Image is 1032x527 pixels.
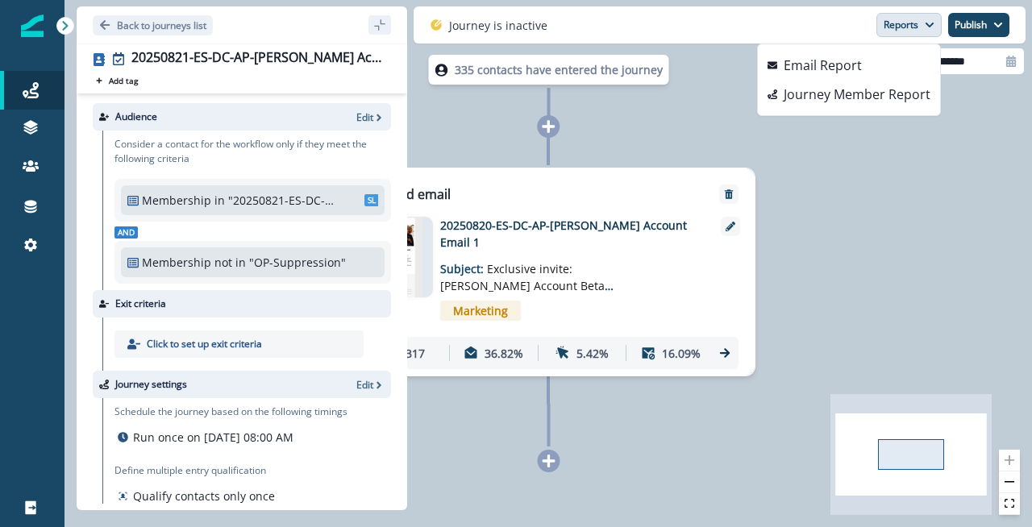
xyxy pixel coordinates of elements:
[142,192,211,209] p: Membership
[109,76,138,85] p: Add tag
[147,337,262,351] p: Click to set up exit criteria
[133,429,293,446] p: Run once on [DATE] 08:00 AM
[114,405,347,419] p: Schedule the journey based on the following timings
[716,189,742,200] button: Remove
[440,301,521,321] span: Marketing
[406,345,425,362] p: 317
[115,297,166,311] p: Exit criteria
[93,15,213,35] button: Go back
[115,110,157,124] p: Audience
[364,194,379,206] span: SL
[368,15,391,35] button: sidebar collapse toggle
[214,192,225,209] p: in
[455,61,663,78] p: 335 contacts have entered the journey
[131,50,385,68] div: 20250821-ES-DC-AP-[PERSON_NAME] Account
[114,226,138,239] span: And
[356,110,373,124] p: Edit
[948,13,1009,37] button: Publish
[133,488,275,504] p: Qualify contacts only once
[341,168,755,376] div: Send emailRemoveemail asset unavailable20250820-ES-DC-AP-[PERSON_NAME] Account Email 1Subject: Ex...
[999,493,1020,515] button: fit view
[576,345,609,362] p: 5.42%
[394,55,704,85] div: 335 contacts have entered the journey
[440,217,698,251] p: 20250820-ES-DC-AP-[PERSON_NAME] Account Email 1
[449,17,547,34] p: Journey is inactive
[142,254,211,271] p: Membership
[662,345,701,362] p: 16.09%
[356,110,385,124] button: Edit
[384,185,451,204] p: Send email
[93,74,141,87] button: Add tag
[228,192,336,209] p: "20250821-ES-DC-AP-[PERSON_NAME] Account"
[876,13,942,37] button: Reports
[114,463,278,478] p: Define multiple entry qualification
[117,19,206,32] p: Back to journeys list
[21,15,44,37] img: Inflection
[440,261,614,310] span: Exclusive invite: [PERSON_NAME] Account Beta Program
[249,254,357,271] p: "OP-Suppression"
[548,88,549,165] g: Edge from node-dl-count to 15a8c9ef-8310-458a-810d-8b34a1b4ccd9
[999,471,1020,493] button: zoom out
[214,254,246,271] p: not in
[356,378,373,392] p: Edit
[440,251,642,294] p: Subject:
[485,345,523,362] p: 36.82%
[784,85,930,104] p: Journey Member Report
[784,56,862,75] p: Email Report
[356,378,385,392] button: Edit
[114,137,391,166] p: Consider a contact for the workflow only if they meet the following criteria
[548,362,549,446] g: Edge from 15a8c9ef-8310-458a-810d-8b34a1b4ccd9 to node-add-under-1c8c29b9-9ee7-4e84-b9b9-18ba8eda...
[115,377,187,392] p: Journey settings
